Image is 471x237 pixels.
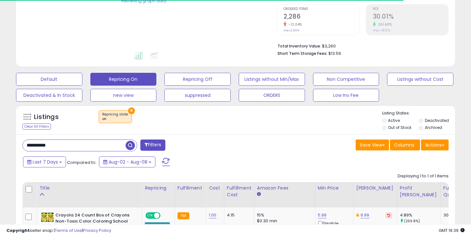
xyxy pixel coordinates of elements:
[277,51,327,56] b: Short Term Storage Fees:
[328,50,341,56] span: $13.59
[178,212,189,219] small: FBA
[146,213,154,218] span: ON
[178,185,203,191] div: Fulfillment
[376,22,392,27] small: 261.60%
[6,227,30,233] strong: Copyright
[360,212,369,218] a: 9.99
[145,185,172,191] div: Repricing
[209,185,221,191] div: Cost
[421,140,449,150] button: Actions
[16,89,82,102] button: Deactivated & In Stock
[394,142,414,148] span: Columns
[286,22,302,27] small: -12.04%
[398,173,449,179] div: Displaying 1 to 1 of 1 items
[23,157,66,167] button: Last 7 Days
[257,191,261,197] small: Amazon Fees.
[400,212,441,218] div: 4.89%
[227,185,252,198] div: Fulfillment Cost
[41,212,54,222] img: 511CAorJ1JL._SL40_.jpg
[373,7,448,11] span: ROI
[6,228,111,234] div: seller snap | |
[83,227,111,233] a: Privacy Policy
[373,13,448,21] h2: 30.01%
[67,159,96,165] span: Compared to:
[390,140,420,150] button: Columns
[109,159,147,165] span: Aug-02 - Aug-08
[356,185,394,191] div: [PERSON_NAME]
[90,89,157,102] button: new view
[284,7,359,11] span: Ordered Items
[443,185,466,198] div: Fulfillable Quantity
[313,89,379,102] button: Low Inv Fee
[239,89,305,102] button: ORDERS
[33,159,58,165] span: Last 7 Days
[318,212,327,218] a: 5.99
[164,73,231,86] button: Repricing Off
[160,213,170,218] span: OFF
[284,29,299,32] small: Prev: 2,599
[277,43,321,49] b: Total Inventory Value:
[209,212,217,218] a: 1.00
[277,42,444,49] li: $3,260
[164,89,231,102] button: suppressed
[387,73,453,86] button: Listings without Cost
[22,123,51,130] div: Clear All Filters
[55,212,133,232] b: Crayola 24 Count Box of Crayons Non-Toxic Color Coloring School Supplies (2 Packs)
[382,110,455,116] p: Listing States:
[313,73,379,86] button: Non Competitive
[99,157,155,167] button: Aug-02 - Aug-08
[140,140,165,151] button: Filters
[439,227,465,233] span: 2025-08-16 19:39 GMT
[388,118,400,123] label: Active
[284,13,359,21] h2: 2,286
[257,185,312,191] div: Amazon Fees
[318,185,351,191] div: Min Price
[90,73,157,86] button: Repricing On
[102,112,128,122] span: Repricing state :
[400,185,438,198] div: Profit [PERSON_NAME]
[356,140,389,150] button: Save View
[34,113,59,122] h5: Listings
[128,107,135,114] button: ×
[425,118,449,123] label: Deactivated
[227,212,249,218] div: 4.15
[257,212,310,218] div: 15%
[16,73,82,86] button: Default
[102,117,128,121] div: on
[388,125,411,130] label: Out of Stock
[239,73,305,86] button: Listings without Min/Max
[39,185,139,191] div: Title
[55,227,82,233] a: Terms of Use
[373,29,390,32] small: Prev: -18.57%
[425,125,442,130] label: Archived
[443,212,463,218] div: 308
